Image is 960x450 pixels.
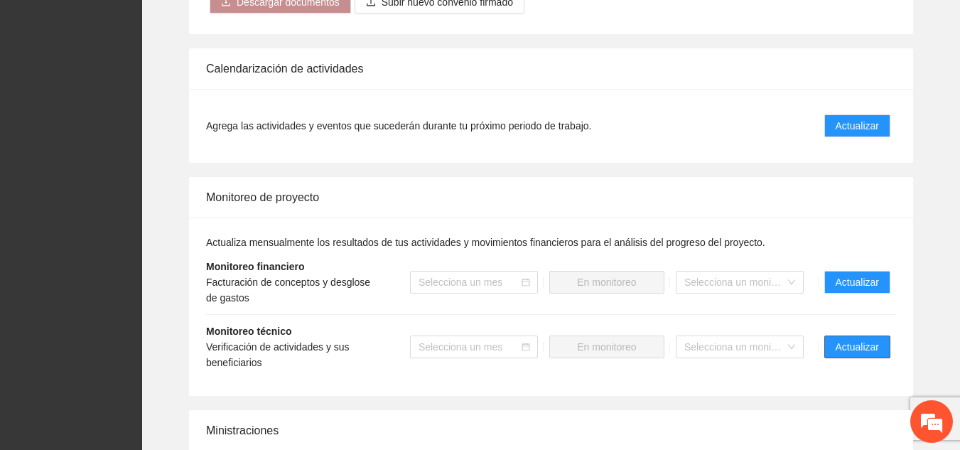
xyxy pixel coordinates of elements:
[824,114,890,137] button: Actualizar
[836,118,879,134] span: Actualizar
[206,341,350,368] span: Verificación de actividades y sus beneficiarios
[206,237,765,248] span: Actualiza mensualmente los resultados de tus actividades y movimientos financieros para el anális...
[233,7,267,41] div: Minimizar ventana de chat en vivo
[74,73,239,91] div: Chatee con nosotros ahora
[522,278,530,286] span: calendar
[82,145,196,289] span: Estamos en línea.
[206,261,304,272] strong: Monitoreo financiero
[522,343,530,351] span: calendar
[206,177,896,218] div: Monitoreo de proyecto
[7,299,271,349] textarea: Escriba su mensaje y pulse “Intro”
[206,48,896,89] div: Calendarización de actividades
[206,326,292,337] strong: Monitoreo técnico
[206,277,370,304] span: Facturación de conceptos y desglose de gastos
[824,271,890,294] button: Actualizar
[836,274,879,290] span: Actualizar
[206,118,591,134] span: Agrega las actividades y eventos que sucederán durante tu próximo periodo de trabajo.
[824,336,890,358] button: Actualizar
[836,339,879,355] span: Actualizar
